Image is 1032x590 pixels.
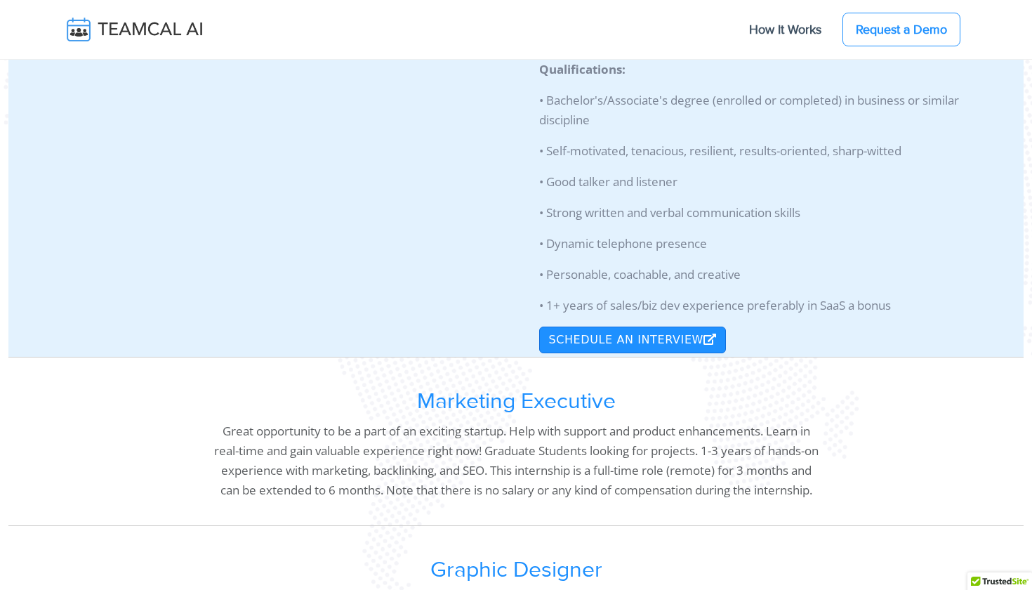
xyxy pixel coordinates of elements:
p: Great opportunity to be a part of an exciting startup. Help with support and product enhancements... [211,421,821,500]
a: How It Works [735,15,835,44]
p: • Dynamic telephone presence [539,234,983,254]
p: • Bachelor's/Associate's degree (enrolled or completed) in business or similar discipline [539,91,983,130]
h2: Graphic Designer [211,557,821,584]
p: • Personable, coachable, and creative [539,265,983,284]
p: • Strong written and verbal communication skills [539,203,983,223]
a: Request a Demo [842,13,960,46]
p: • 1+ years of sales/biz dev experience preferably in SaaS a bonus [539,296,983,315]
p: • Good talker and listener [539,172,983,192]
p: • Self-motivated, tenacious, resilient, results-oriented, sharp-witted [539,141,983,161]
h2: Marketing Executive [211,388,821,415]
a: Schedule an Interview [539,329,725,349]
strong: Qualifications: [539,61,626,77]
button: Schedule an Interview [539,327,725,353]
